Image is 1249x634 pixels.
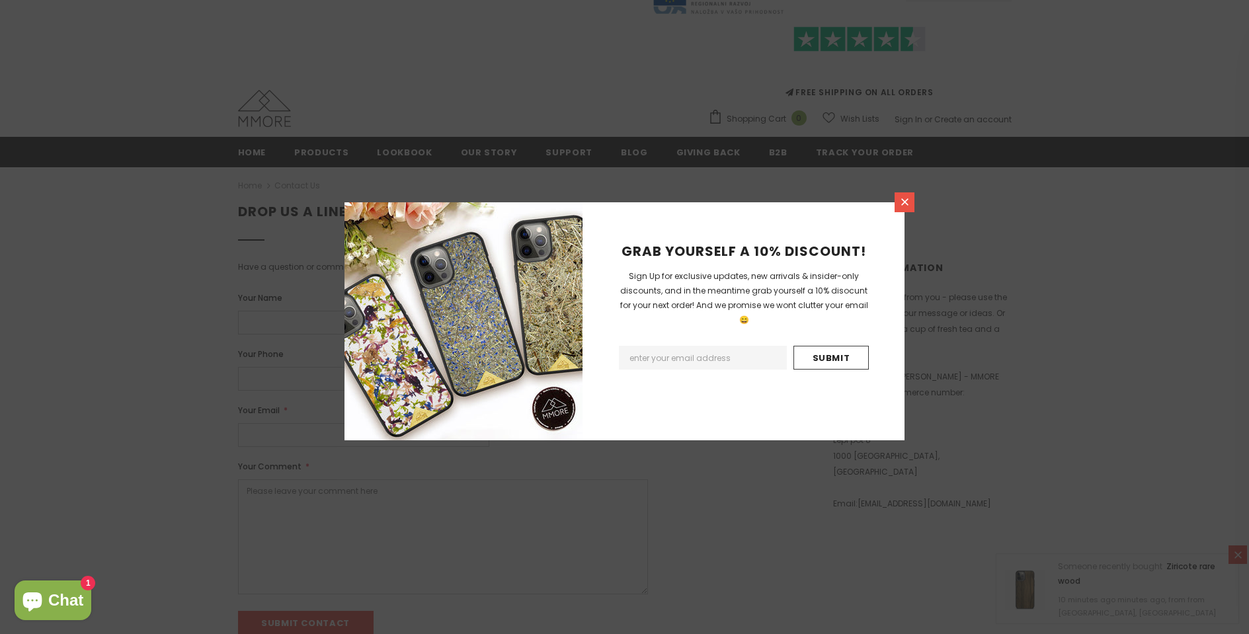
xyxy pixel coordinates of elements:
input: Email Address [619,346,787,370]
span: GRAB YOURSELF A 10% DISCOUNT! [622,242,866,260]
a: Close [895,192,914,212]
inbox-online-store-chat: Shopify online store chat [11,580,95,623]
span: Sign Up for exclusive updates, new arrivals & insider-only discounts, and in the meantime grab yo... [620,270,868,325]
input: Submit [793,346,869,370]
